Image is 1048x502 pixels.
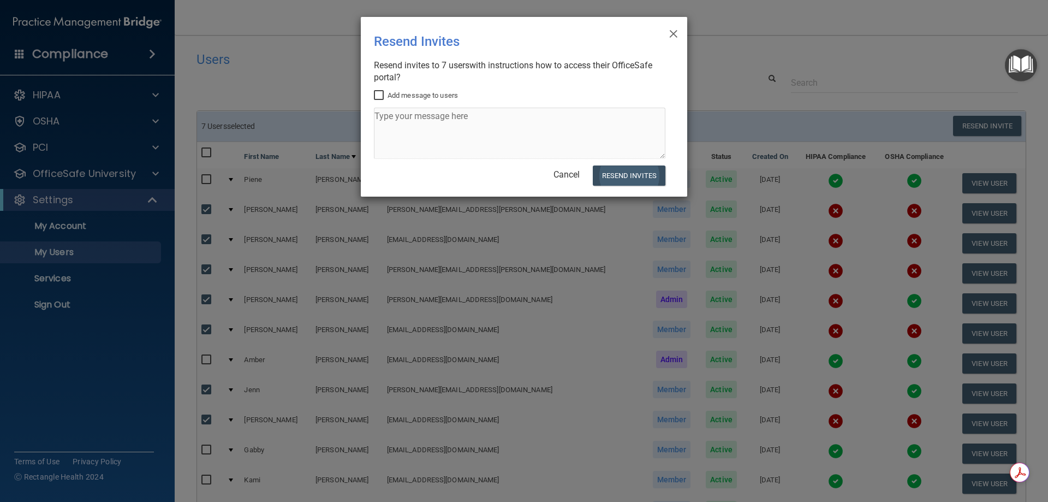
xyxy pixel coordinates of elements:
span: × [669,21,678,43]
input: Add message to users [374,91,386,100]
button: Resend Invites [593,166,665,186]
span: s [465,60,469,70]
label: Add message to users [374,89,458,102]
div: Resend invites to 7 user with instructions how to access their OfficeSafe portal? [374,60,665,84]
a: Cancel [553,169,580,180]
iframe: Drift Widget Chat Controller [859,424,1035,468]
div: Resend Invites [374,26,629,57]
button: Open Resource Center [1005,49,1037,81]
